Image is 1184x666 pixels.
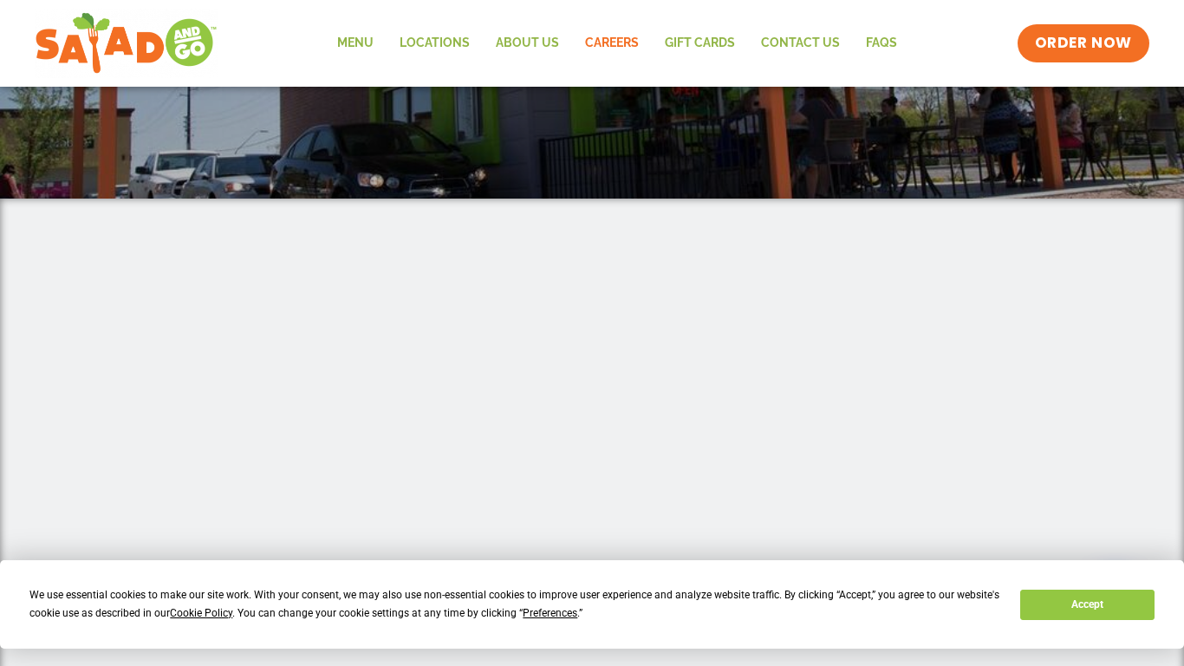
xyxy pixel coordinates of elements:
span: Preferences [523,607,577,619]
div: We use essential cookies to make our site work. With your consent, we may also use non-essential ... [29,586,999,623]
a: Careers [572,23,652,63]
a: FAQs [853,23,910,63]
a: Contact Us [748,23,853,63]
span: ORDER NOW [1035,33,1132,54]
a: About Us [483,23,572,63]
a: ORDER NOW [1018,24,1149,62]
a: Locations [387,23,483,63]
img: new-SAG-logo-768×292 [35,9,218,78]
nav: Menu [324,23,910,63]
span: Cookie Policy [170,607,232,619]
a: GIFT CARDS [652,23,748,63]
button: Accept [1020,590,1154,620]
a: Menu [324,23,387,63]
